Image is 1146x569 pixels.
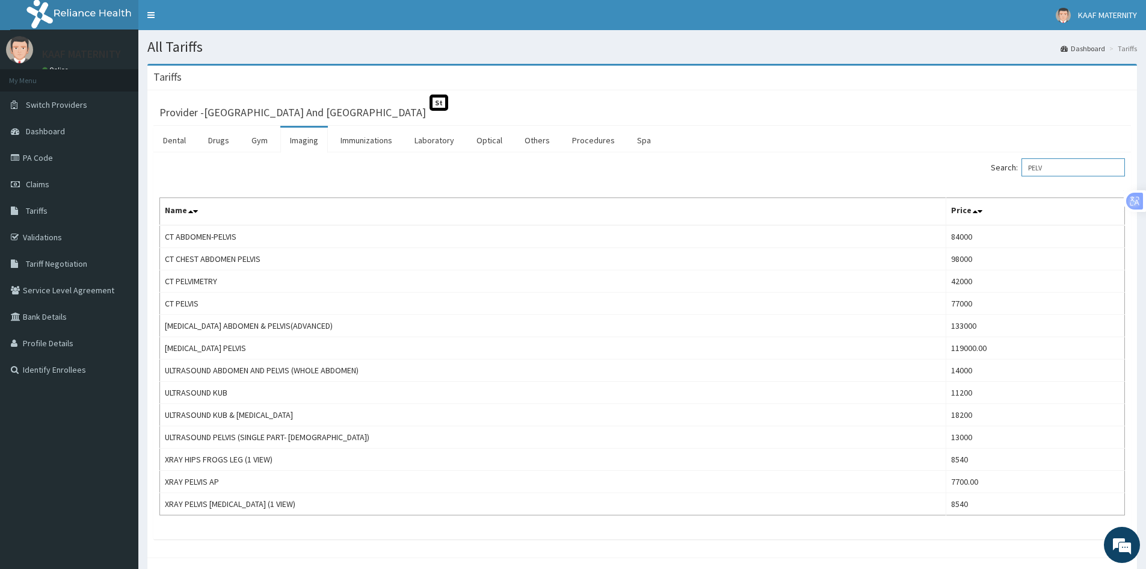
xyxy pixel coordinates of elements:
[946,404,1125,426] td: 18200
[430,95,448,111] span: St
[160,359,946,382] td: ULTRASOUND ABDOMEN AND PELVIS (WHOLE ABDOMEN)
[26,99,87,110] span: Switch Providers
[160,471,946,493] td: XRAY PELVIS AP
[515,128,559,153] a: Others
[153,128,196,153] a: Dental
[946,337,1125,359] td: 119000.00
[160,337,946,359] td: [MEDICAL_DATA] PELVIS
[70,152,166,273] span: We're online!
[946,293,1125,315] td: 77000
[26,258,87,269] span: Tariff Negotiation
[6,36,33,63] img: User Image
[467,128,512,153] a: Optical
[1078,10,1137,20] span: KAAF MATERNITY
[991,158,1125,176] label: Search:
[160,225,946,248] td: CT ABDOMEN-PELVIS
[946,493,1125,515] td: 8540
[946,359,1125,382] td: 14000
[42,49,121,60] p: KAAF MATERNITY
[26,205,48,216] span: Tariffs
[147,39,1137,55] h1: All Tariffs
[26,179,49,190] span: Claims
[946,426,1125,449] td: 13000
[946,382,1125,404] td: 11200
[159,107,426,118] h3: Provider - [GEOGRAPHIC_DATA] And [GEOGRAPHIC_DATA]
[946,315,1125,337] td: 133000
[153,72,182,82] h3: Tariffs
[331,128,402,153] a: Immunizations
[63,67,202,83] div: Chat with us now
[405,128,464,153] a: Laboratory
[946,225,1125,248] td: 84000
[562,128,624,153] a: Procedures
[160,382,946,404] td: ULTRASOUND KUB
[946,449,1125,471] td: 8540
[6,329,229,371] textarea: Type your message and hit 'Enter'
[242,128,277,153] a: Gym
[160,449,946,471] td: XRAY HIPS FROGS LEG (1 VIEW)
[160,248,946,270] td: CT CHEST ABDOMEN PELVIS
[197,6,226,35] div: Minimize live chat window
[160,270,946,293] td: CT PELVIMETRY
[22,60,49,90] img: d_794563401_company_1708531726252_794563401
[160,293,946,315] td: CT PELVIS
[946,270,1125,293] td: 42000
[1061,43,1105,54] a: Dashboard
[1106,43,1137,54] li: Tariffs
[160,198,946,226] th: Name
[160,404,946,426] td: ULTRASOUND KUB & [MEDICAL_DATA]
[1021,158,1125,176] input: Search:
[946,471,1125,493] td: 7700.00
[42,66,71,74] a: Online
[1056,8,1071,23] img: User Image
[160,426,946,449] td: ULTRASOUND PELVIS (SINGLE PART- [DEMOGRAPHIC_DATA])
[280,128,328,153] a: Imaging
[26,126,65,137] span: Dashboard
[199,128,239,153] a: Drugs
[946,248,1125,270] td: 98000
[946,198,1125,226] th: Price
[627,128,661,153] a: Spa
[160,493,946,515] td: XRAY PELVIS [MEDICAL_DATA] (1 VIEW)
[160,315,946,337] td: [MEDICAL_DATA] ABDOMEN & PELVIS(ADVANCED)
